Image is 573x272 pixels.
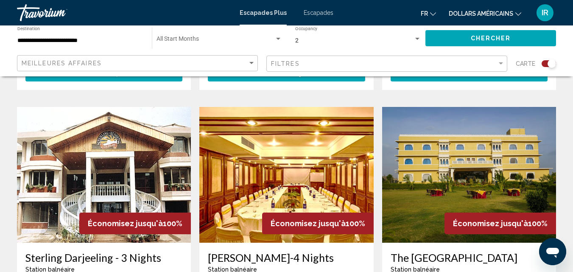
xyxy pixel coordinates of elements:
[88,219,163,228] span: Économisez jusqu'à
[17,107,191,243] img: 3108E01L.jpg
[79,213,191,234] div: 100%
[262,213,374,234] div: 100%
[22,60,255,67] mat-select: Sort by
[391,251,548,264] a: The [GEOGRAPHIC_DATA]
[453,219,528,228] span: Économisez jusqu'à
[22,60,102,67] span: Meilleures affaires
[25,251,182,264] a: Sterling Darjeeling - 3 Nights
[382,107,556,243] img: DW51E01X.jpg
[444,213,556,234] div: 100%
[266,55,507,73] button: Filter
[199,107,373,243] img: 4087O01L.jpg
[304,9,333,16] a: Escapades
[425,30,556,46] button: Chercher
[449,10,513,17] font: dollars américains
[539,238,566,265] iframe: Bouton de lancement de la fenêtre de messagerie
[421,10,428,17] font: fr
[421,7,436,20] button: Changer de langue
[542,8,548,17] font: IR
[240,9,287,16] a: Escapades Plus
[471,35,511,42] span: Chercher
[516,58,535,70] span: Carte
[449,7,521,20] button: Changer de devise
[295,37,299,44] span: 2
[271,219,346,228] span: Économisez jusqu'à
[208,251,365,264] a: [PERSON_NAME]-4 Nights
[17,4,231,21] a: Travorium
[271,60,300,67] span: Filtres
[534,4,556,22] button: Menu utilisateur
